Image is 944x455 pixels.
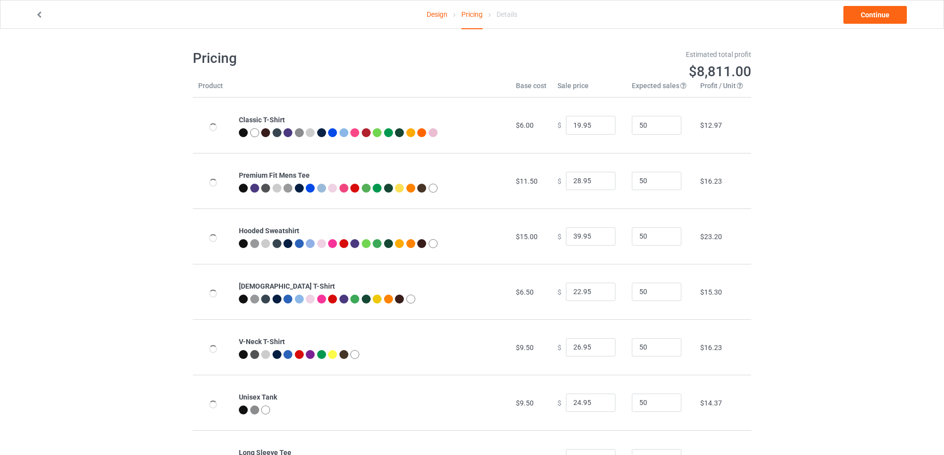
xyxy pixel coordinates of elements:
span: $6.00 [516,121,534,129]
span: $ [557,177,561,185]
th: Sale price [552,81,626,98]
div: Estimated total profit [479,50,752,59]
span: $12.97 [700,121,722,129]
img: heather_texture.png [295,128,304,137]
span: $15.00 [516,233,538,241]
th: Profit / Unit [695,81,751,98]
span: $ [557,343,561,351]
th: Product [193,81,233,98]
a: Continue [843,6,907,24]
img: heather_texture.png [250,405,259,414]
span: $ [557,288,561,296]
th: Expected sales [626,81,695,98]
div: Pricing [461,0,483,29]
b: Classic T-Shirt [239,116,285,124]
b: Hooded Sweatshirt [239,227,299,235]
b: V-Neck T-Shirt [239,338,285,346]
b: Premium Fit Mens Tee [239,171,310,179]
th: Base cost [510,81,552,98]
span: $6.50 [516,288,534,296]
div: Details [497,0,517,28]
span: $16.23 [700,177,722,185]
span: $16.23 [700,344,722,352]
img: heather_texture.png [283,184,292,193]
span: $15.30 [700,288,722,296]
span: $9.50 [516,399,534,407]
span: $ [557,121,561,129]
span: $ [557,399,561,406]
span: $ [557,232,561,240]
b: [DEMOGRAPHIC_DATA] T-Shirt [239,282,335,290]
b: Unisex Tank [239,393,277,401]
h1: Pricing [193,50,465,67]
span: $11.50 [516,177,538,185]
span: $8,811.00 [689,63,751,80]
span: $23.20 [700,233,722,241]
span: $9.50 [516,344,534,352]
a: Design [427,0,447,28]
span: $14.37 [700,399,722,407]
